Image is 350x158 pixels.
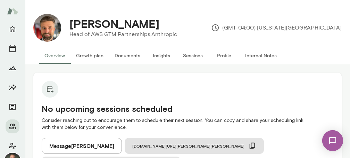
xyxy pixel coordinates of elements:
h5: No upcoming sessions scheduled [42,103,333,114]
button: Overview [39,47,70,64]
button: Home [6,22,19,36]
span: [DOMAIN_NAME][URL][PERSON_NAME][PERSON_NAME] [132,143,244,149]
button: Insights [6,81,19,94]
button: Documents [109,47,146,64]
img: Mento [7,5,18,18]
button: Growth plan [70,47,109,64]
p: Head of AWS GTM Partnerships, Anthropic [69,30,177,39]
button: Internal Notes [240,47,282,64]
img: Scott Krenitski [33,14,61,42]
h4: [PERSON_NAME] [69,17,159,30]
button: Members [6,119,19,133]
button: Profile [208,47,240,64]
button: Growth Plan [6,61,19,75]
button: Documents [6,100,19,114]
button: Client app [6,139,19,153]
button: [DOMAIN_NAME][URL][PERSON_NAME][PERSON_NAME] [125,138,264,154]
p: Consider reaching out to encourage them to schedule their next session. You can copy and share yo... [42,117,333,131]
button: Sessions [6,42,19,56]
button: Message[PERSON_NAME] [42,138,122,154]
button: Sessions [177,47,208,64]
button: Insights [146,47,177,64]
p: (GMT-04:00) [US_STATE][GEOGRAPHIC_DATA] [211,24,342,32]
